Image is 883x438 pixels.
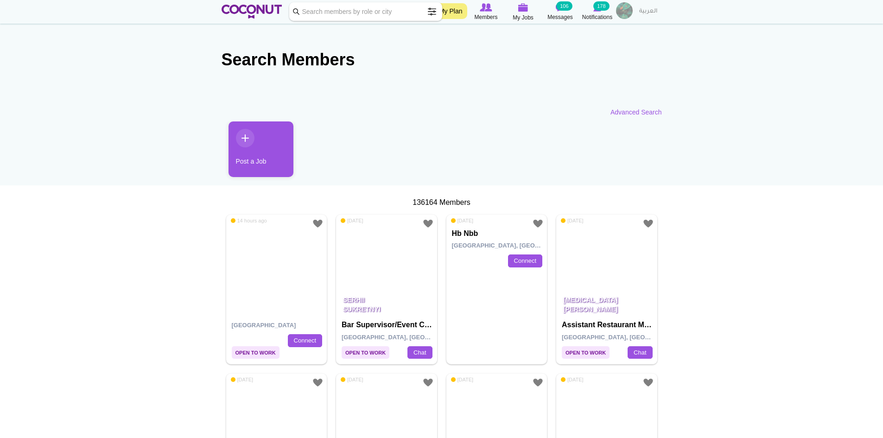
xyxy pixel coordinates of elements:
span: [DATE] [561,217,584,224]
h2: Search Members [222,49,662,71]
img: Home [222,5,282,19]
a: Add to Favourites [312,377,324,388]
span: 14 hours ago [231,217,267,224]
a: Messages Messages 106 [542,2,579,22]
span: My Jobs [513,13,534,22]
span: Open to Work [562,346,610,359]
a: Add to Favourites [532,377,544,388]
span: Open to Work [342,346,389,359]
img: Notifications [593,3,601,12]
span: [GEOGRAPHIC_DATA], [GEOGRAPHIC_DATA] [452,242,584,249]
img: My Jobs [518,3,528,12]
a: Chat [407,346,432,359]
a: Connect [288,334,322,347]
span: [DATE] [561,376,584,383]
span: [DATE] [341,217,363,224]
span: [DATE] [231,376,254,383]
a: Connect [508,254,542,267]
span: Open to Work [232,346,280,359]
a: Advanced Search [610,108,662,117]
h4: Assistant Restaurant Manager [562,321,654,329]
span: [GEOGRAPHIC_DATA] [232,322,296,329]
a: Add to Favourites [422,218,434,229]
span: [DATE] [341,376,363,383]
span: Notifications [582,13,612,22]
span: [DATE] [451,376,474,383]
a: My Plan [434,3,467,19]
a: Post a Job [229,121,293,177]
a: My Jobs My Jobs [505,2,542,22]
span: Messages [547,13,573,22]
span: [GEOGRAPHIC_DATA], [GEOGRAPHIC_DATA] [342,334,474,341]
a: Chat [628,346,652,359]
span: [GEOGRAPHIC_DATA], [GEOGRAPHIC_DATA] [562,334,694,341]
span: [DATE] [451,217,474,224]
p: Serhii Sukretnyi [336,289,437,315]
a: Notifications Notifications 178 [579,2,616,22]
input: Search members by role or city [289,2,442,21]
li: 1 / 1 [222,121,286,184]
small: 106 [556,1,572,11]
img: Browse Members [480,3,492,12]
div: 136164 Members [222,197,662,208]
span: Members [474,13,497,22]
p: [MEDICAL_DATA][PERSON_NAME] [556,289,657,315]
h4: hb nbb [452,229,544,238]
a: Add to Favourites [642,377,654,388]
a: العربية [635,2,662,21]
img: Messages [556,3,565,12]
a: Add to Favourites [422,377,434,388]
small: 178 [593,1,609,11]
h4: Bar Supervisor/Event coordinator [342,321,434,329]
a: Add to Favourites [532,218,544,229]
a: Add to Favourites [642,218,654,229]
a: Browse Members Members [468,2,505,22]
a: Add to Favourites [312,218,324,229]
